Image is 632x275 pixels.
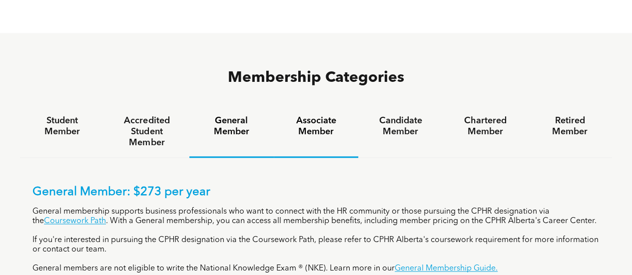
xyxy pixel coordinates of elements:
[32,185,600,200] p: General Member: $273 per year
[395,265,498,273] a: General Membership Guide.
[367,115,434,137] h4: Candidate Member
[198,115,265,137] h4: General Member
[228,70,404,85] span: Membership Categories
[32,236,600,255] p: If you're interested in pursuing the CPHR designation via the Coursework Path, please refer to CP...
[537,115,603,137] h4: Retired Member
[29,115,95,137] h4: Student Member
[452,115,518,137] h4: Chartered Member
[113,115,180,148] h4: Accredited Student Member
[44,217,106,225] a: Coursework Path
[32,264,600,274] p: General members are not eligible to write the National Knowledge Exam ® (NKE). Learn more in our
[283,115,349,137] h4: Associate Member
[32,207,600,226] p: General membership supports business professionals who want to connect with the HR community or t...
